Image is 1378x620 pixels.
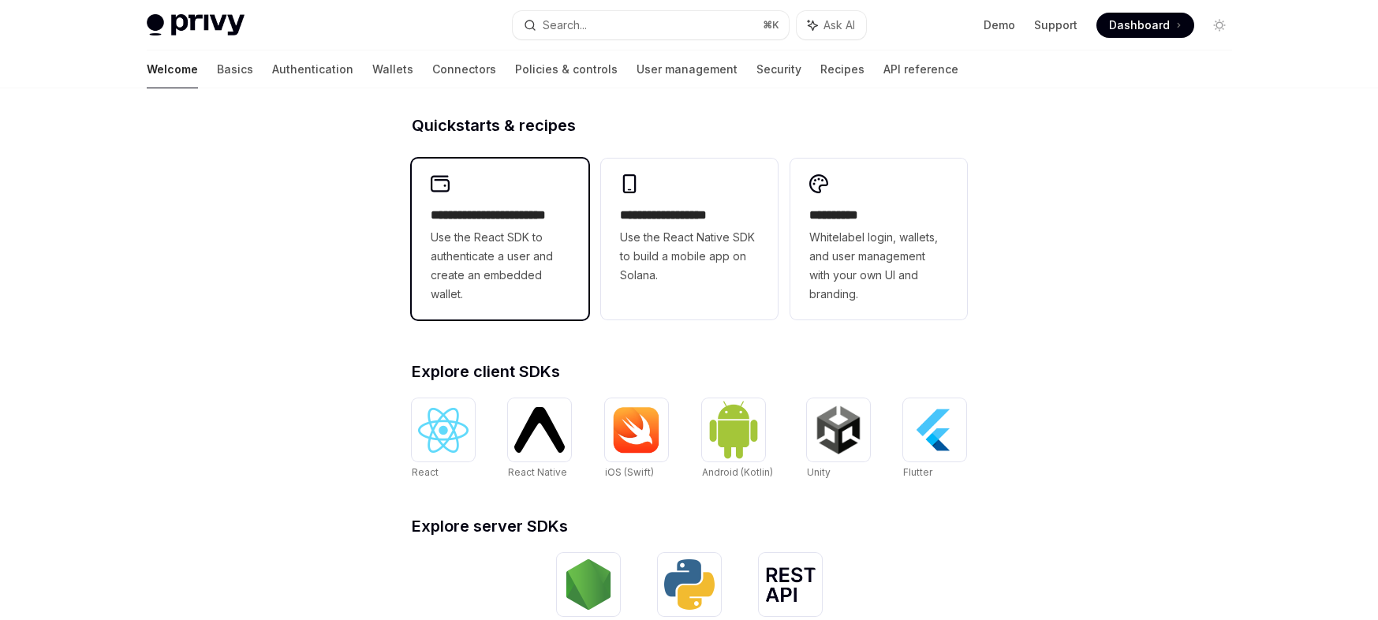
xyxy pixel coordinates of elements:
img: Flutter [909,405,960,455]
span: Whitelabel login, wallets, and user management with your own UI and branding. [809,228,948,304]
a: ReactReact [412,398,475,480]
img: iOS (Swift) [611,406,662,454]
img: NodeJS [563,559,614,610]
span: Unity [807,466,831,478]
button: Ask AI [797,11,866,39]
button: Search...⌘K [513,11,789,39]
span: Use the React SDK to authenticate a user and create an embedded wallet. [431,228,569,304]
a: Connectors [432,50,496,88]
img: React Native [514,407,565,452]
a: Security [756,50,801,88]
a: UnityUnity [807,398,870,480]
a: Policies & controls [515,50,618,88]
span: Quickstarts & recipes [412,118,576,133]
a: User management [637,50,738,88]
span: Flutter [903,466,932,478]
button: Toggle dark mode [1207,13,1232,38]
a: Welcome [147,50,198,88]
a: **** **** **** ***Use the React Native SDK to build a mobile app on Solana. [601,159,778,319]
span: Explore client SDKs [412,364,560,379]
span: React Native [508,466,567,478]
span: React [412,466,439,478]
a: FlutterFlutter [903,398,966,480]
a: **** *****Whitelabel login, wallets, and user management with your own UI and branding. [790,159,967,319]
a: Authentication [272,50,353,88]
a: Support [1034,17,1077,33]
span: Dashboard [1109,17,1170,33]
a: Android (Kotlin)Android (Kotlin) [702,398,773,480]
span: Explore server SDKs [412,518,568,534]
a: Wallets [372,50,413,88]
img: light logo [147,14,245,36]
span: ⌘ K [763,19,779,32]
a: Dashboard [1096,13,1194,38]
span: Use the React Native SDK to build a mobile app on Solana. [620,228,759,285]
img: REST API [765,567,816,602]
img: Unity [813,405,864,455]
span: iOS (Swift) [605,466,654,478]
span: Android (Kotlin) [702,466,773,478]
a: API reference [883,50,958,88]
a: Recipes [820,50,865,88]
a: Demo [984,17,1015,33]
img: Android (Kotlin) [708,400,759,459]
img: React [418,408,469,453]
a: Basics [217,50,253,88]
img: Python [664,559,715,610]
div: Search... [543,16,587,35]
a: React NativeReact Native [508,398,571,480]
a: iOS (Swift)iOS (Swift) [605,398,668,480]
span: Ask AI [823,17,855,33]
